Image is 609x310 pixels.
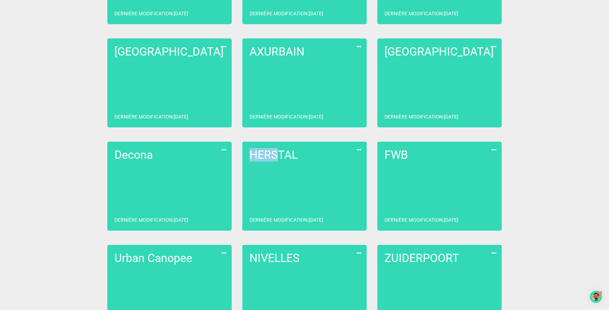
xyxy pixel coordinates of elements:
[249,10,323,17] p: Dernière modification : [DATE]
[114,113,188,120] p: Dernière modification : [DATE]
[590,291,602,303] div: Open Checklist, remaining modules: 5
[114,252,225,264] h2: Urban Canopee
[384,46,495,58] h2: [GEOGRAPHIC_DATA]
[384,216,458,224] p: Dernière modification : [DATE]
[114,149,225,161] h2: Decona
[114,46,225,58] h2: [GEOGRAPHIC_DATA]
[107,142,232,231] a: DeconaDernière modification:[DATE]
[598,291,602,295] div: 5
[114,10,188,17] p: Dernière modification : [DATE]
[249,113,323,120] p: Dernière modification : [DATE]
[249,46,360,58] h2: AXURBAIN
[384,113,458,120] p: Dernière modification : [DATE]
[114,216,188,224] p: Dernière modification : [DATE]
[384,149,495,161] h2: FWB
[592,293,600,301] img: launcher-image-alternative-text
[377,38,502,127] a: [GEOGRAPHIC_DATA]Dernière modification:[DATE]
[384,10,458,17] p: Dernière modification : [DATE]
[249,149,360,161] h2: HERSTAL
[590,291,602,303] button: launcher-image-alternative-text
[249,216,323,224] p: Dernière modification : [DATE]
[384,252,495,264] h2: ZUIDERPOORT
[377,142,502,231] a: FWBDernière modification:[DATE]
[249,252,360,264] h2: NIVELLES
[242,142,367,231] a: HERSTALDernière modification:[DATE]
[107,38,232,127] a: [GEOGRAPHIC_DATA]Dernière modification:[DATE]
[242,38,367,127] a: AXURBAINDernière modification:[DATE]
